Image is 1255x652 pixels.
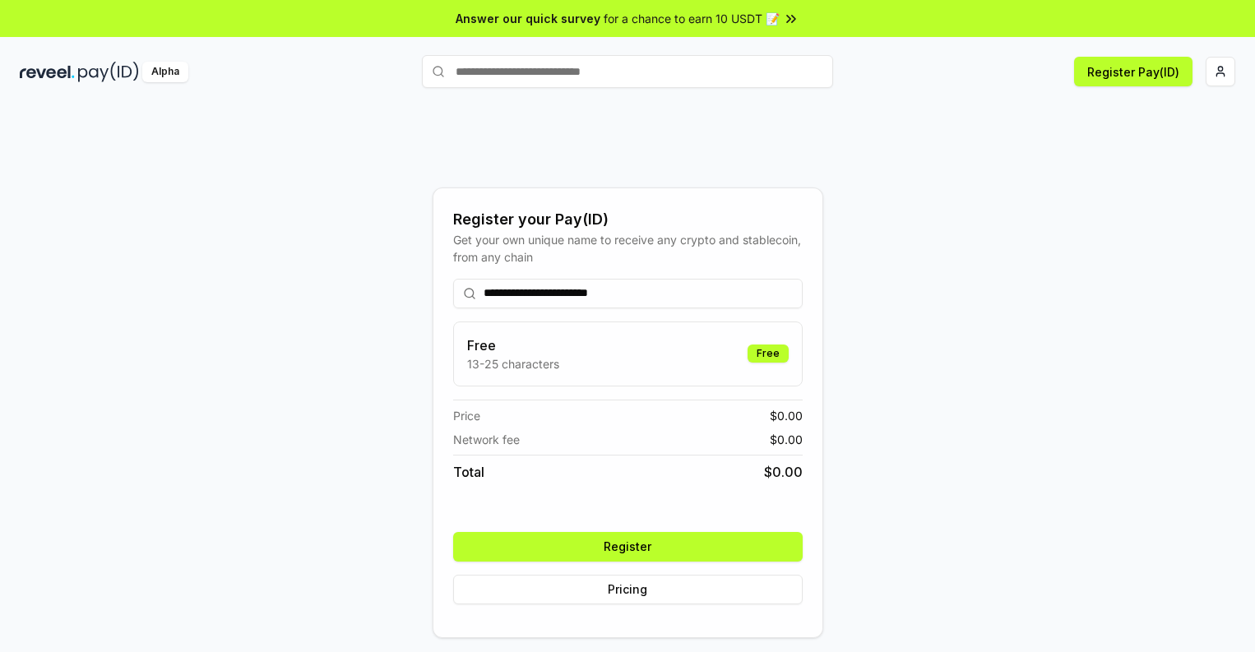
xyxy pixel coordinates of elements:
[453,208,803,231] div: Register your Pay(ID)
[453,532,803,562] button: Register
[453,431,520,448] span: Network fee
[467,335,559,355] h3: Free
[764,462,803,482] span: $ 0.00
[453,462,484,482] span: Total
[748,344,789,363] div: Free
[453,231,803,266] div: Get your own unique name to receive any crypto and stablecoin, from any chain
[78,62,139,82] img: pay_id
[770,407,803,424] span: $ 0.00
[456,10,600,27] span: Answer our quick survey
[453,407,480,424] span: Price
[20,62,75,82] img: reveel_dark
[770,431,803,448] span: $ 0.00
[453,575,803,604] button: Pricing
[467,355,559,372] p: 13-25 characters
[604,10,780,27] span: for a chance to earn 10 USDT 📝
[1074,57,1192,86] button: Register Pay(ID)
[142,62,188,82] div: Alpha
